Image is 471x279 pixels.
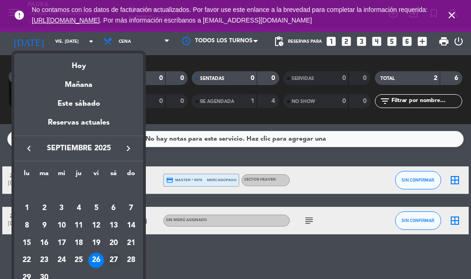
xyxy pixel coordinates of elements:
td: 23 de septiembre de 2025 [35,252,53,269]
div: 20 [106,235,121,251]
div: 6 [106,200,121,216]
td: 15 de septiembre de 2025 [18,234,35,252]
td: 10 de septiembre de 2025 [53,217,70,234]
div: 12 [88,218,104,233]
div: Hoy [14,53,143,72]
div: 28 [123,253,139,268]
td: 12 de septiembre de 2025 [87,217,105,234]
td: SEP. [18,182,139,200]
span: septiembre 2025 [37,142,120,154]
td: 6 de septiembre de 2025 [105,200,122,217]
th: lunes [18,168,35,182]
th: jueves [70,168,88,182]
div: 18 [71,235,86,251]
div: 14 [123,218,139,233]
div: 21 [123,235,139,251]
td: 18 de septiembre de 2025 [70,234,88,252]
div: 2 [36,200,52,216]
div: 8 [19,218,34,233]
div: 26 [88,253,104,268]
div: 27 [106,253,121,268]
div: Este sábado [14,91,143,117]
td: 27 de septiembre de 2025 [105,252,122,269]
td: 7 de septiembre de 2025 [122,200,140,217]
div: 1 [19,200,34,216]
td: 3 de septiembre de 2025 [53,200,70,217]
div: 7 [123,200,139,216]
div: 5 [88,200,104,216]
td: 11 de septiembre de 2025 [70,217,88,234]
td: 22 de septiembre de 2025 [18,252,35,269]
button: keyboard_arrow_right [120,142,137,154]
th: martes [35,168,53,182]
div: 13 [106,218,121,233]
i: keyboard_arrow_left [23,143,34,154]
div: 17 [54,235,69,251]
div: Reservas actuales [14,117,143,136]
div: 4 [71,200,86,216]
td: 26 de septiembre de 2025 [87,252,105,269]
td: 4 de septiembre de 2025 [70,200,88,217]
div: 9 [36,218,52,233]
td: 5 de septiembre de 2025 [87,200,105,217]
div: 22 [19,253,34,268]
div: 16 [36,235,52,251]
button: keyboard_arrow_left [21,142,37,154]
td: 25 de septiembre de 2025 [70,252,88,269]
td: 2 de septiembre de 2025 [35,200,53,217]
td: 19 de septiembre de 2025 [87,234,105,252]
th: miércoles [53,168,70,182]
th: domingo [122,168,140,182]
div: 11 [71,218,86,233]
div: Mañana [14,72,143,91]
td: 1 de septiembre de 2025 [18,200,35,217]
div: 23 [36,253,52,268]
th: sábado [105,168,122,182]
div: 10 [54,218,69,233]
td: 28 de septiembre de 2025 [122,252,140,269]
td: 17 de septiembre de 2025 [53,234,70,252]
i: keyboard_arrow_right [123,143,134,154]
td: 16 de septiembre de 2025 [35,234,53,252]
td: 24 de septiembre de 2025 [53,252,70,269]
th: viernes [87,168,105,182]
td: 21 de septiembre de 2025 [122,234,140,252]
div: 25 [71,253,86,268]
td: 20 de septiembre de 2025 [105,234,122,252]
td: 8 de septiembre de 2025 [18,217,35,234]
td: 14 de septiembre de 2025 [122,217,140,234]
td: 13 de septiembre de 2025 [105,217,122,234]
td: 9 de septiembre de 2025 [35,217,53,234]
div: 15 [19,235,34,251]
div: 19 [88,235,104,251]
div: 3 [54,200,69,216]
div: 24 [54,253,69,268]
